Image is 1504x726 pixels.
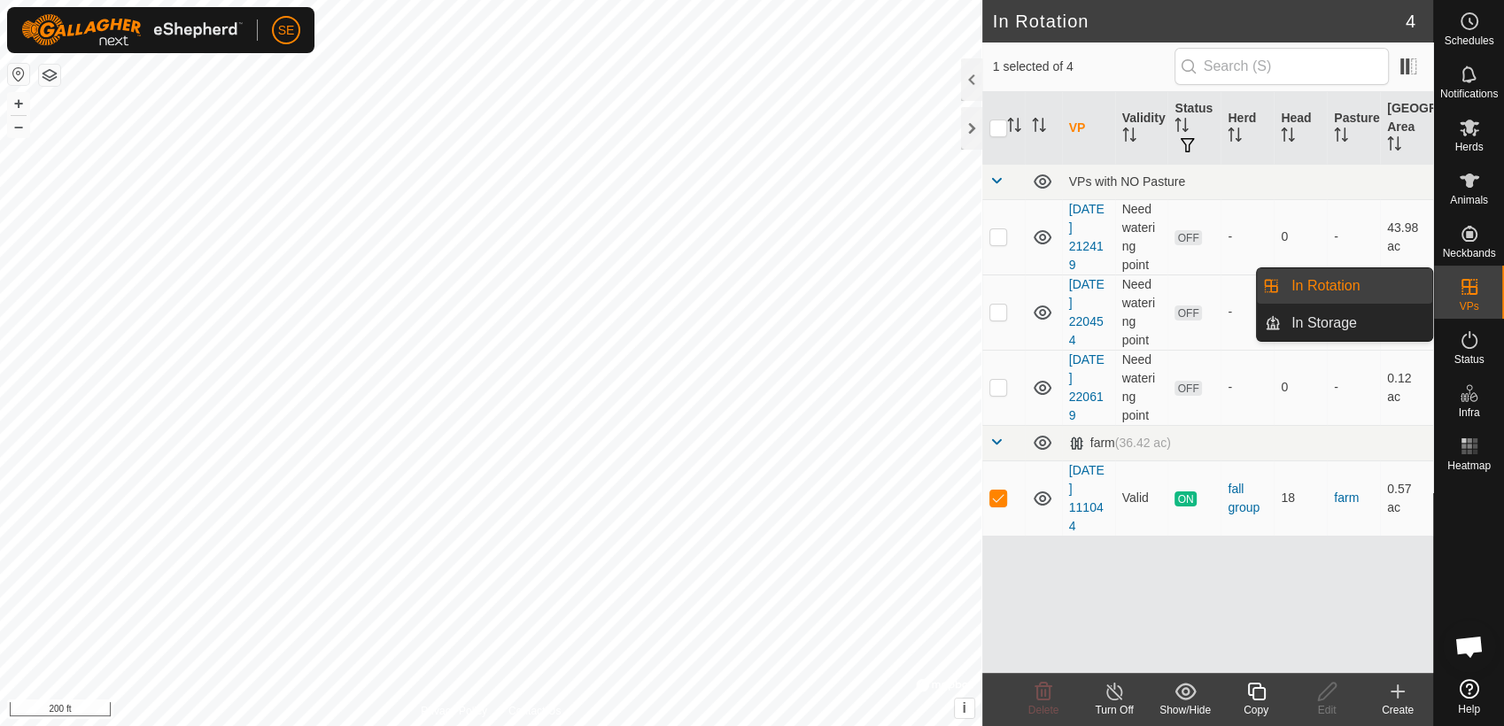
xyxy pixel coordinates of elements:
[1281,268,1432,304] a: In Rotation
[1458,407,1479,418] span: Infra
[1069,463,1105,533] a: [DATE] 111044
[993,11,1406,32] h2: In Rotation
[1257,268,1432,304] li: In Rotation
[1221,702,1291,718] div: Copy
[1069,436,1171,451] div: farm
[1007,120,1021,135] p-sorticon: Activate to sort
[1257,305,1432,341] li: In Storage
[1150,702,1221,718] div: Show/Hide
[955,699,974,718] button: i
[39,65,60,86] button: Map Layers
[1079,702,1150,718] div: Turn Off
[1380,199,1433,274] td: 43.98 ac
[1442,248,1495,259] span: Neckbands
[1444,35,1493,46] span: Schedules
[1454,354,1484,365] span: Status
[1274,350,1327,425] td: 0
[1069,352,1105,422] a: [DATE] 220619
[1228,228,1267,246] div: -
[278,21,295,40] span: SE
[1122,130,1136,144] p-sorticon: Activate to sort
[1380,350,1433,425] td: 0.12 ac
[1450,195,1488,205] span: Animals
[21,14,243,46] img: Gallagher Logo
[1458,704,1480,714] span: Help
[1115,92,1168,165] th: Validity
[1440,89,1498,99] span: Notifications
[1115,460,1168,536] td: Valid
[1380,460,1433,536] td: 0.57 ac
[1167,92,1221,165] th: Status
[1115,199,1168,274] td: Need watering point
[1274,92,1327,165] th: Head
[1069,277,1105,347] a: [DATE] 220454
[508,703,561,719] a: Contact Us
[1175,381,1201,396] span: OFF
[1291,275,1360,297] span: In Rotation
[1175,48,1389,85] input: Search (S)
[1228,480,1267,517] div: fall group
[1291,702,1362,718] div: Edit
[1115,436,1171,450] span: (36.42 ac)
[1281,130,1295,144] p-sorticon: Activate to sort
[1327,92,1380,165] th: Pasture
[1274,199,1327,274] td: 0
[1281,305,1432,341] a: In Storage
[1334,490,1359,505] a: farm
[1291,313,1357,334] span: In Storage
[1032,120,1046,135] p-sorticon: Activate to sort
[1221,92,1274,165] th: Herd
[1443,620,1496,673] div: Open chat
[1454,142,1483,152] span: Herds
[1380,92,1433,165] th: [GEOGRAPHIC_DATA] Area
[1115,274,1168,350] td: Need watering point
[8,93,29,114] button: +
[8,64,29,85] button: Reset Map
[1327,350,1380,425] td: -
[1434,672,1504,722] a: Help
[1228,130,1242,144] p-sorticon: Activate to sort
[1228,303,1267,321] div: -
[1115,350,1168,425] td: Need watering point
[1228,378,1267,397] div: -
[1069,174,1426,189] div: VPs with NO Pasture
[1327,199,1380,274] td: -
[993,58,1175,76] span: 1 selected of 4
[1447,460,1491,471] span: Heatmap
[1062,92,1115,165] th: VP
[1406,8,1415,35] span: 4
[1459,301,1478,312] span: VPs
[1028,704,1059,716] span: Delete
[1175,491,1196,506] span: ON
[1175,305,1201,321] span: OFF
[421,703,487,719] a: Privacy Policy
[1175,230,1201,245] span: OFF
[1175,120,1189,135] p-sorticon: Activate to sort
[1387,139,1401,153] p-sorticon: Activate to sort
[1069,202,1105,272] a: [DATE] 212419
[8,116,29,137] button: –
[962,700,965,715] span: i
[1334,130,1348,144] p-sorticon: Activate to sort
[1274,460,1327,536] td: 18
[1362,702,1433,718] div: Create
